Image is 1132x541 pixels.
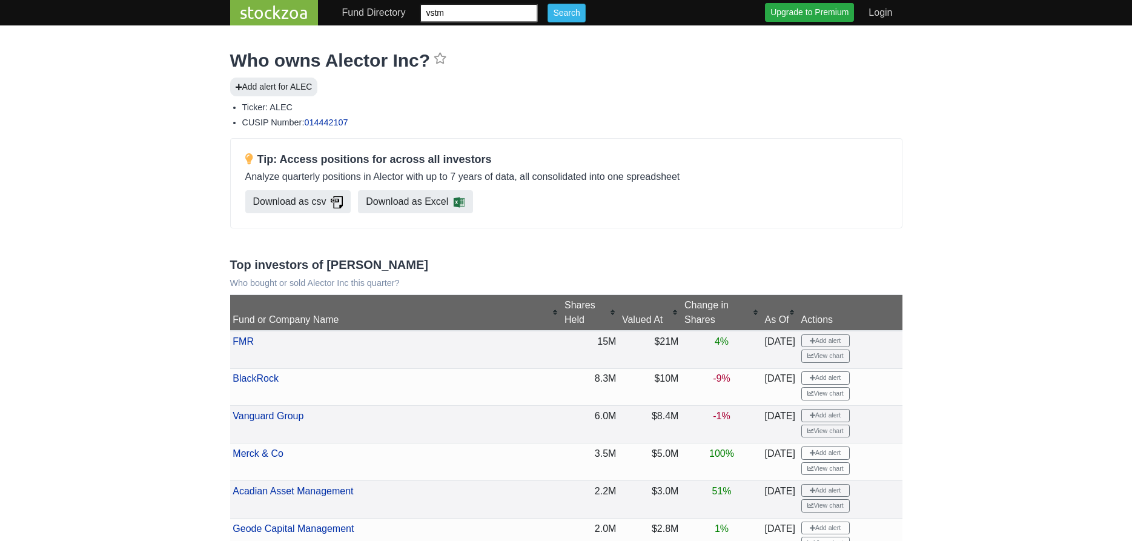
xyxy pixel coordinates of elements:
td: [DATE] [762,481,798,519]
a: Download as csv [245,190,351,213]
button: Add alert [801,371,850,385]
th: As Of: No sort applied, activate to apply an ascending sort [762,295,798,331]
td: [DATE] [762,443,798,481]
td: 15M [561,331,619,368]
td: [DATE] [762,368,798,406]
td: 2.2M [561,481,619,519]
p: Analyze quarterly positions in Alector with up to 7 years of data, all consolidated into one spre... [245,170,887,184]
span: 51% [712,486,731,496]
button: Add alert [801,446,850,460]
a: Fund Directory [337,1,411,25]
li: CUSIP Number: [242,116,902,128]
a: Login [864,1,897,25]
div: Fund or Company Name [233,313,558,327]
a: Download as Excel [358,190,473,213]
a: View chart [801,425,850,438]
th: Fund or Company Name: No sort applied, activate to apply an ascending sort [230,295,562,331]
span: 100% [709,448,734,459]
a: Acadian Asset Management [233,486,353,496]
li: Ticker: ALEC [242,101,902,113]
button: Add alert [801,522,850,535]
td: [DATE] [762,331,798,368]
div: As Of [765,313,795,327]
span: 4% [715,336,729,347]
a: View chart [801,350,850,363]
h4: Tip: Access positions for across all investors [245,153,887,167]
img: Download consolidated filings csv [331,196,342,208]
div: Valued At [622,313,678,327]
div: Shares Held [564,298,616,327]
th: Actions: No sort applied, sorting is disabled [798,295,902,331]
p: Who bought or sold Alector Inc this quarter? [230,278,902,288]
td: $3.0M [619,481,681,519]
a: View chart [801,499,850,513]
button: Add alert [801,409,850,422]
a: Geode Capital Management [233,523,354,534]
th: Valued At: No sort applied, activate to apply an ascending sort [619,295,681,331]
a: Vanguard Group [233,411,303,421]
a: Upgrade to Premium [765,3,854,22]
td: 6.0M [561,406,619,443]
td: $10M [619,368,681,406]
td: [DATE] [762,406,798,443]
button: Add alert for ALEC [230,78,318,96]
h1: Who owns Alector Inc? [230,50,902,71]
a: BlackRock [233,373,279,383]
td: $21M [619,331,681,368]
a: View chart [801,387,850,400]
th: Shares Held: No sort applied, activate to apply an ascending sort [561,295,619,331]
td: 3.5M [561,443,619,481]
a: View chart [801,462,850,476]
td: $5.0M [619,443,681,481]
td: $8.4M [619,406,681,443]
input: Search [548,4,585,22]
button: Add alert [801,334,850,348]
a: 014442107 [304,118,348,127]
button: Add alert [801,484,850,497]
span: -9% [713,373,730,383]
div: Change in Shares [684,298,759,327]
span: 1% [715,523,729,534]
th: Change in Shares: No sort applied, activate to apply an ascending sort [681,295,762,331]
td: 8.3M [561,368,619,406]
a: Merck & Co [233,448,283,459]
img: Download consolidated filings xlsx [453,196,465,208]
input: Enter ticker or fund [420,4,538,22]
div: Actions [801,313,899,327]
span: -1% [713,411,730,421]
h3: Top investors of [PERSON_NAME] [230,257,902,272]
a: FMR [233,336,254,347]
